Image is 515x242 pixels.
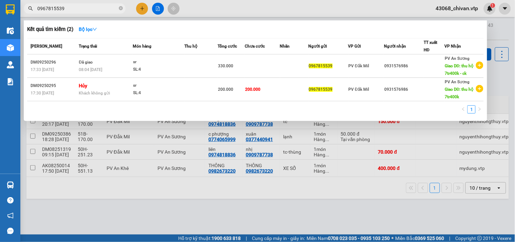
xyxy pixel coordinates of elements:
span: 17:33 [DATE] [31,67,54,72]
li: 1 [467,105,476,114]
div: 0931576986 [384,86,423,93]
span: 0967815539 [309,87,333,92]
div: 0931576986 [384,63,423,70]
div: SL: 4 [133,89,184,97]
span: 08:04 [DATE] [79,67,102,72]
div: DM09250296 [31,59,77,66]
h3: Kết quả tìm kiếm ( 2 ) [27,26,73,33]
img: solution-icon [7,78,14,85]
span: Giao DĐ: thu hộ 7tr400k [445,87,474,99]
span: question-circle [7,197,14,204]
li: Next Page [476,105,484,114]
strong: Bộ lọc [79,27,97,32]
div: DM09250295 [31,82,77,89]
div: sr [133,82,184,89]
span: Món hàng [133,44,151,49]
strong: Hủy [79,83,87,88]
span: notification [7,212,14,219]
span: Người gửi [309,44,327,49]
img: warehouse-icon [7,61,14,68]
span: Nhãn [280,44,290,49]
span: PV An Sương [445,80,470,84]
span: PV An Sương [445,56,470,61]
img: logo-vxr [6,4,15,15]
span: Khách không gửi [79,91,110,96]
button: left [459,105,467,114]
span: 200.000 [218,87,233,92]
span: TT xuất HĐ [424,40,437,52]
span: VP Nhận [444,44,461,49]
img: warehouse-icon [7,27,14,34]
span: 330.000 [218,64,233,68]
span: 17:30 [DATE] [31,91,54,96]
span: Chưa cước [245,44,265,49]
span: down [92,27,97,32]
a: 1 [468,106,475,113]
span: 200.000 [245,87,260,92]
span: Người nhận [384,44,406,49]
img: warehouse-icon [7,181,14,189]
span: plus-circle [476,85,483,92]
span: right [478,107,482,111]
button: right [476,105,484,114]
span: VP Gửi [348,44,361,49]
span: Thu hộ [184,44,197,49]
span: PV Đắk Mil [349,87,369,92]
span: message [7,228,14,234]
span: search [28,6,33,11]
span: Tổng cước [218,44,237,49]
span: Trạng thái [79,44,97,49]
button: Bộ lọcdown [73,24,103,35]
span: left [461,107,465,111]
span: Giao DĐ: thu hộ 7tr400k - ck [445,64,474,76]
span: Đã giao [79,60,93,65]
span: [PERSON_NAME] [31,44,62,49]
span: plus-circle [476,62,483,69]
div: sr [133,58,184,66]
img: warehouse-icon [7,44,14,51]
input: Tìm tên, số ĐT hoặc mã đơn [37,5,117,12]
span: close-circle [119,6,123,10]
span: 0967815539 [309,64,333,68]
span: PV Đắk Mil [349,64,369,68]
li: Previous Page [459,105,467,114]
div: SL: 4 [133,66,184,73]
span: close-circle [119,5,123,12]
